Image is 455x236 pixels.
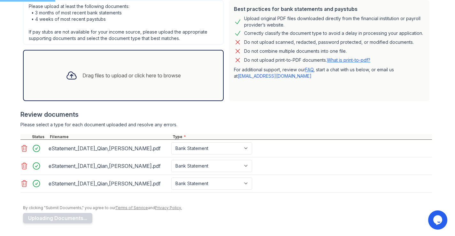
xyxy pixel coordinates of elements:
[49,178,169,189] div: eStatement_[DATE]_Qian,[PERSON_NAME].pdf
[20,122,432,128] div: Please select a type for each document uploaded and resolve any errors.
[244,29,423,37] div: Correctly classify the document type to avoid a delay in processing your application.
[23,205,432,210] div: By clicking "Submit Documents," you agree to our and
[82,72,181,79] div: Drag files to upload or click here to browse
[155,205,182,210] a: Privacy Policy.
[23,213,92,223] button: Uploading Documents...
[234,5,424,13] div: Best practices for bank statements and paystubs
[244,15,424,28] div: Upload original PDF files downloaded directly from the financial institution or payroll provider’...
[49,143,169,153] div: eStatement_[DATE]_Qian,[PERSON_NAME].pdf
[244,47,347,55] div: Do not combine multiple documents into one file.
[171,134,432,139] div: Type
[31,134,49,139] div: Status
[327,57,370,63] a: What is print-to-pdf?
[20,110,432,119] div: Review documents
[244,38,414,46] div: Do not upload scanned, redacted, password protected, or modified documents.
[115,205,148,210] a: Terms of Service
[234,67,424,79] p: For additional support, review our , start a chat with us below, or email us at
[49,134,171,139] div: Filename
[244,57,370,63] p: Do not upload print-to-PDF documents.
[305,67,313,72] a: FAQ
[238,73,312,79] a: [EMAIL_ADDRESS][DOMAIN_NAME]
[428,210,449,230] iframe: chat widget
[49,161,169,171] div: eStatement_[DATE]_Qian,[PERSON_NAME].pdf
